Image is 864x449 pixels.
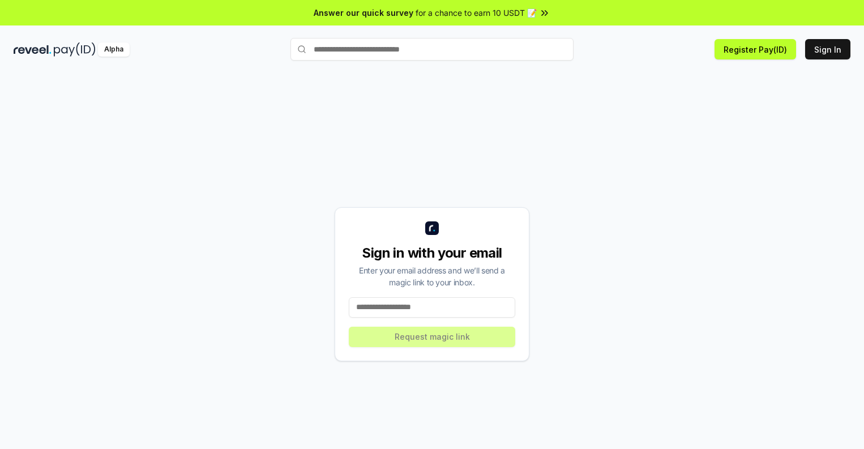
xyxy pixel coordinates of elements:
img: logo_small [425,221,439,235]
img: pay_id [54,42,96,57]
div: Sign in with your email [349,244,515,262]
button: Sign In [805,39,850,59]
img: reveel_dark [14,42,52,57]
div: Alpha [98,42,130,57]
span: for a chance to earn 10 USDT 📝 [416,7,537,19]
div: Enter your email address and we’ll send a magic link to your inbox. [349,264,515,288]
span: Answer our quick survey [314,7,413,19]
button: Register Pay(ID) [715,39,796,59]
